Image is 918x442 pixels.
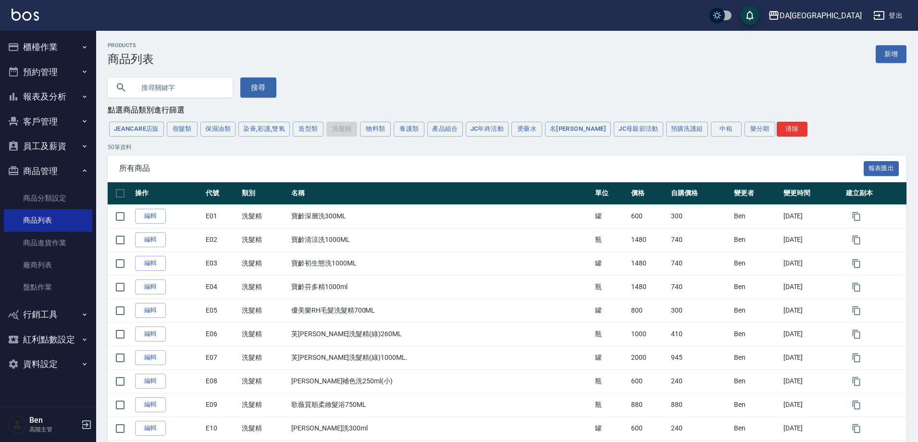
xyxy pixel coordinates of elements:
[4,352,92,377] button: 資料設定
[200,122,236,137] button: 保濕油類
[289,252,593,275] td: 寶齡初生態洗1000ML
[781,369,844,393] td: [DATE]
[427,122,463,137] button: 產品組合
[4,60,92,85] button: 預約管理
[108,42,154,49] h2: Products
[394,122,424,137] button: 養護類
[629,204,669,228] td: 600
[108,143,906,152] p: 50 筆資料
[781,252,844,275] td: [DATE]
[135,279,166,294] a: 編輯
[732,322,781,346] td: Ben
[135,327,166,341] a: 編輯
[593,275,629,299] td: 瓶
[669,417,732,440] td: 240
[135,256,166,271] a: 編輯
[864,161,899,176] button: 報表匯出
[732,393,781,417] td: Ben
[239,322,289,346] td: 洗髮精
[732,204,781,228] td: Ben
[593,417,629,440] td: 罐
[4,159,92,184] button: 商品管理
[732,275,781,299] td: Ben
[593,369,629,393] td: 瓶
[629,322,669,346] td: 1000
[764,6,866,25] button: DA[GEOGRAPHIC_DATA]
[669,228,732,252] td: 740
[669,346,732,369] td: 945
[781,322,844,346] td: [DATE]
[8,415,27,434] img: Person
[669,252,732,275] td: 740
[203,417,239,440] td: E10
[876,45,906,63] a: 新增
[289,182,593,205] th: 名稱
[511,122,542,137] button: 燙藥水
[466,122,509,137] button: JC年終活動
[29,425,78,434] p: 高階主管
[238,122,290,137] button: 染膏,彩護,雙氧
[289,204,593,228] td: 寶齡深層洗300ML
[781,228,844,252] td: [DATE]
[203,299,239,322] td: E05
[203,252,239,275] td: E03
[844,182,906,205] th: 建立副本
[669,299,732,322] td: 300
[119,164,864,173] span: 所有商品
[666,122,708,137] button: 預購洗護組
[669,275,732,299] td: 740
[239,393,289,417] td: 洗髮精
[240,77,276,98] button: 搜尋
[864,164,899,173] a: 報表匯出
[629,299,669,322] td: 800
[135,374,166,389] a: 編輯
[614,122,663,137] button: JC母親節活動
[289,299,593,322] td: 優美樂RH毛髮洗髮精700ML
[593,299,629,322] td: 罐
[135,209,166,224] a: 編輯
[135,303,166,318] a: 編輯
[293,122,323,137] button: 造型類
[781,346,844,369] td: [DATE]
[593,252,629,275] td: 罐
[732,417,781,440] td: Ben
[360,122,391,137] button: 物料類
[4,187,92,209] a: 商品分類設定
[239,369,289,393] td: 洗髮精
[203,275,239,299] td: E04
[4,84,92,109] button: 報表及分析
[740,6,759,25] button: save
[629,252,669,275] td: 1480
[135,232,166,247] a: 編輯
[203,182,239,205] th: 代號
[593,393,629,417] td: 瓶
[629,228,669,252] td: 1480
[629,417,669,440] td: 600
[781,275,844,299] td: [DATE]
[4,276,92,298] a: 盤點作業
[744,122,775,137] button: 樂分期
[109,122,164,137] button: JeanCare店販
[732,182,781,205] th: 變更者
[4,302,92,327] button: 行銷工具
[167,122,198,137] button: 假髮類
[108,52,154,66] h3: 商品列表
[203,369,239,393] td: E08
[289,322,593,346] td: 芙[PERSON_NAME]洗髮精(綠)260ML
[781,182,844,205] th: 變更時間
[777,122,807,137] button: 清除
[135,421,166,436] a: 編輯
[781,417,844,440] td: [DATE]
[629,369,669,393] td: 600
[780,10,862,22] div: DA[GEOGRAPHIC_DATA]
[4,109,92,134] button: 客戶管理
[629,393,669,417] td: 880
[869,7,906,25] button: 登出
[239,299,289,322] td: 洗髮精
[593,182,629,205] th: 單位
[203,322,239,346] td: E06
[29,416,78,425] h5: Ben
[593,346,629,369] td: 罐
[203,204,239,228] td: E01
[239,346,289,369] td: 洗髮精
